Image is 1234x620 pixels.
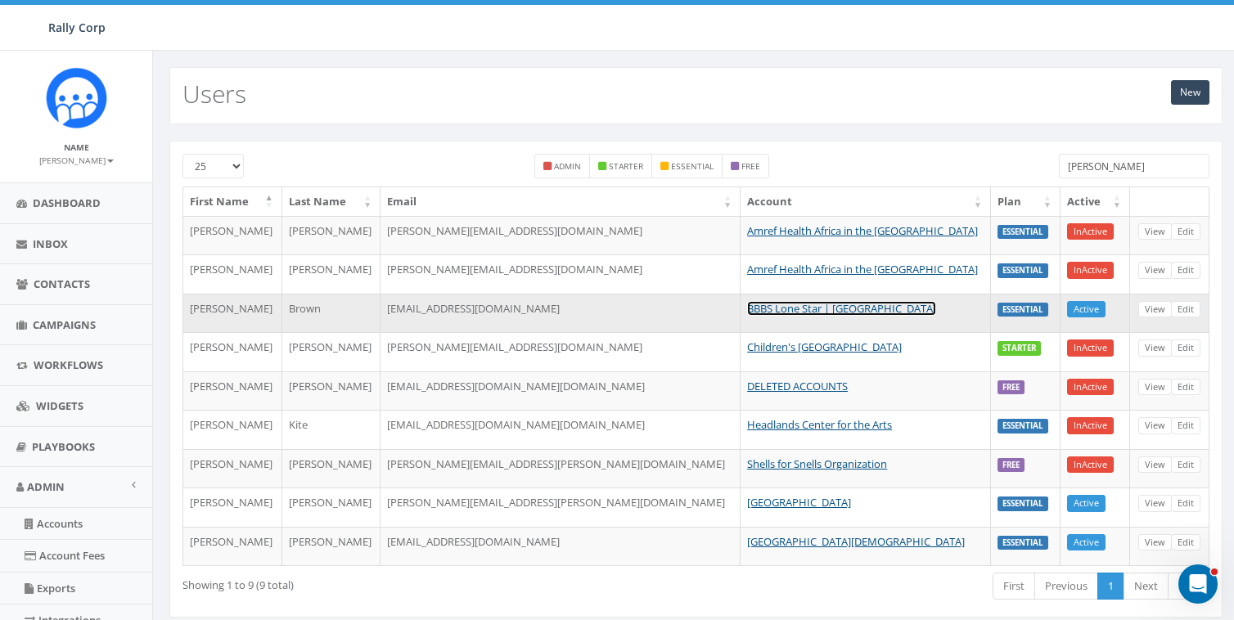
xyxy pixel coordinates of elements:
a: 1 [1097,573,1124,600]
a: InActive [1067,456,1114,474]
span: Playbooks [32,439,95,454]
h2: Users [182,80,246,107]
a: [GEOGRAPHIC_DATA][DEMOGRAPHIC_DATA] [747,534,965,549]
a: Edit [1171,417,1200,434]
a: Headlands Center for the Arts [747,417,892,432]
td: [PERSON_NAME][EMAIL_ADDRESS][PERSON_NAME][DOMAIN_NAME] [381,487,741,527]
span: Rally Corp [48,20,106,35]
span: Workflows [34,357,103,372]
a: Edit [1171,534,1200,551]
div: Showing 1 to 9 (9 total) [182,571,596,593]
a: InActive [1067,339,1114,357]
td: [PERSON_NAME][EMAIL_ADDRESS][DOMAIN_NAME] [381,216,741,255]
span: Admin [27,479,65,494]
a: View [1138,495,1172,512]
img: Icon_1.png [46,67,107,128]
small: starter [609,160,643,172]
td: [PERSON_NAME] [282,254,381,294]
small: essential [671,160,714,172]
small: [PERSON_NAME] [39,155,114,166]
th: Last Name: activate to sort column ascending [282,187,381,216]
td: [PERSON_NAME] [183,294,282,333]
td: [EMAIL_ADDRESS][DOMAIN_NAME] [381,527,741,566]
td: [PERSON_NAME] [282,216,381,255]
a: InActive [1067,379,1114,396]
label: ESSENTIAL [998,263,1048,278]
label: ESSENTIAL [998,225,1048,240]
td: [PERSON_NAME] [183,487,282,527]
a: Edit [1171,223,1200,240]
a: View [1138,301,1172,318]
a: Previous [1034,573,1098,600]
a: Edit [1171,301,1200,318]
a: Active [1067,301,1106,318]
td: [PERSON_NAME] [282,527,381,566]
a: [GEOGRAPHIC_DATA] [747,495,851,510]
a: Last [1168,573,1209,600]
a: Active [1067,534,1106,551]
a: View [1138,379,1172,396]
a: View [1138,417,1172,434]
input: Type to search [1059,154,1209,178]
small: Name [64,142,89,153]
td: [PERSON_NAME] [282,449,381,488]
label: FREE [998,380,1025,395]
a: Shells for Snells Organization [747,456,887,471]
span: Widgets [36,398,83,413]
a: First [993,573,1035,600]
a: Children's [GEOGRAPHIC_DATA] [747,339,902,354]
label: ESSENTIAL [998,496,1048,511]
a: Next [1124,573,1169,600]
span: Inbox [33,236,68,251]
label: ESSENTIAL [998,303,1048,317]
th: Email: activate to sort column ascending [381,187,741,216]
a: Amref Health Africa in the [GEOGRAPHIC_DATA] [747,223,978,238]
small: free [741,160,760,172]
a: Edit [1171,379,1200,396]
td: [PERSON_NAME][EMAIL_ADDRESS][DOMAIN_NAME] [381,254,741,294]
label: ESSENTIAL [998,419,1048,434]
a: View [1138,339,1172,357]
a: View [1138,223,1172,240]
a: Amref Health Africa in the [GEOGRAPHIC_DATA] [747,262,978,276]
td: [PERSON_NAME] [183,371,282,411]
td: Kite [282,410,381,449]
label: STARTER [998,341,1041,356]
td: [PERSON_NAME] [183,449,282,488]
label: ESSENTIAL [998,536,1048,550]
td: [PERSON_NAME] [183,332,282,371]
a: New [1171,80,1209,105]
a: InActive [1067,223,1114,240]
label: FREE [998,458,1025,473]
td: [PERSON_NAME][EMAIL_ADDRESS][PERSON_NAME][DOMAIN_NAME] [381,449,741,488]
a: InActive [1067,262,1114,279]
td: [PERSON_NAME][EMAIL_ADDRESS][DOMAIN_NAME] [381,332,741,371]
span: Contacts [34,276,90,291]
a: Edit [1171,339,1200,357]
small: admin [554,160,581,172]
td: Brown [282,294,381,333]
a: View [1138,534,1172,551]
td: [PERSON_NAME] [282,371,381,411]
td: [PERSON_NAME] [282,487,381,527]
a: View [1138,456,1172,474]
th: Active: activate to sort column ascending [1061,187,1130,216]
td: [PERSON_NAME] [183,216,282,255]
th: Account: activate to sort column ascending [741,187,991,216]
td: [EMAIL_ADDRESS][DOMAIN_NAME][DOMAIN_NAME] [381,410,741,449]
a: [PERSON_NAME] [39,152,114,167]
a: Edit [1171,495,1200,512]
a: InActive [1067,417,1114,434]
th: First Name: activate to sort column descending [183,187,282,216]
td: [PERSON_NAME] [282,332,381,371]
a: Active [1067,495,1106,512]
a: Edit [1171,262,1200,279]
a: DELETED ACCOUNTS [747,379,848,393]
span: Dashboard [33,195,101,210]
a: View [1138,262,1172,279]
a: BBBS Lone Star | [GEOGRAPHIC_DATA] [747,301,936,316]
td: [PERSON_NAME] [183,410,282,449]
td: [PERSON_NAME] [183,527,282,566]
span: Campaigns [33,317,96,332]
td: [EMAIL_ADDRESS][DOMAIN_NAME] [381,294,741,333]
